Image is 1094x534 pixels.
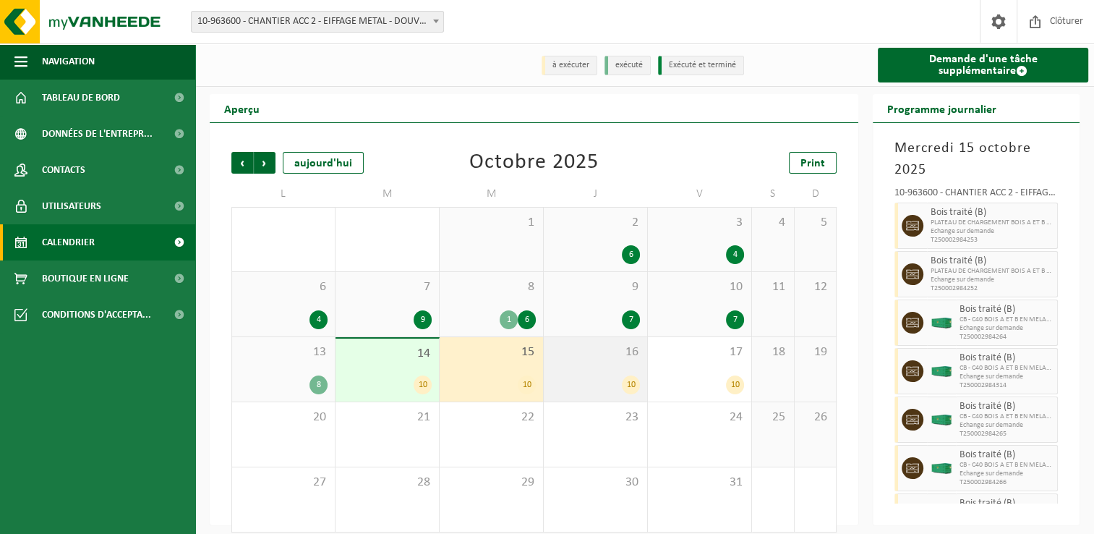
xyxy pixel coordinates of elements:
[343,475,432,491] span: 28
[655,475,744,491] span: 31
[239,475,328,491] span: 27
[655,344,744,360] span: 17
[42,260,129,297] span: Boutique en ligne
[960,461,1054,470] span: CB - C40 BOIS A ET B EN MELANGE RED2-2025-URWR002
[447,344,536,360] span: 15
[551,410,640,425] span: 23
[800,158,825,169] span: Print
[960,373,1054,381] span: Echange sur demande
[931,366,952,377] img: HK-XC-40-GN-00
[42,297,151,333] span: Conditions d'accepta...
[551,344,640,360] span: 16
[447,410,536,425] span: 22
[551,215,640,231] span: 2
[500,310,518,329] div: 1
[802,215,829,231] span: 5
[759,215,787,231] span: 4
[231,181,336,207] td: L
[931,284,1054,293] span: T250002984252
[42,80,120,116] span: Tableau de bord
[802,410,829,425] span: 26
[726,310,744,329] div: 7
[309,376,328,394] div: 8
[802,279,829,295] span: 12
[622,310,640,329] div: 7
[658,56,744,75] li: Exécuté et terminé
[622,376,640,394] div: 10
[931,227,1054,236] span: Echange sur demande
[789,152,837,174] a: Print
[655,279,744,295] span: 10
[931,236,1054,245] span: T250002984253
[551,279,640,295] span: 9
[210,94,274,122] h2: Aperçu
[931,219,1054,227] span: PLATEAU DE CHARGEMENT BOIS A ET B EN MELG. RED2-2025-URWR002
[960,421,1054,430] span: Echange sur demande
[42,116,153,152] span: Données de l'entrepr...
[655,215,744,231] span: 3
[336,181,440,207] td: M
[878,48,1088,82] a: Demande d'une tâche supplémentaire
[414,310,432,329] div: 9
[960,352,1054,364] span: Bois traité (B)
[894,188,1058,203] div: 10-963600 - CHANTIER ACC 2 - EIFFAGE METAL - DOUVRIN
[551,475,640,491] span: 30
[447,475,536,491] span: 29
[960,324,1054,333] span: Echange sur demande
[931,318,952,329] img: HK-XC-40-GN-00
[726,376,744,394] div: 10
[440,181,544,207] td: M
[192,12,443,32] span: 10-963600 - CHANTIER ACC 2 - EIFFAGE METAL - DOUVRIN
[960,449,1054,461] span: Bois traité (B)
[254,152,275,174] span: Suivant
[42,43,95,80] span: Navigation
[42,224,95,260] span: Calendrier
[960,478,1054,487] span: T250002984266
[191,11,444,33] span: 10-963600 - CHANTIER ACC 2 - EIFFAGE METAL - DOUVRIN
[752,181,795,207] td: S
[931,276,1054,284] span: Echange sur demande
[447,215,536,231] span: 1
[802,344,829,360] span: 19
[931,267,1054,276] span: PLATEAU DE CHARGEMENT BOIS A ET B EN MELG. RED2-2025-URWR002
[795,181,837,207] td: D
[960,304,1054,315] span: Bois traité (B)
[960,364,1054,373] span: CB - C40 BOIS A ET B EN MELANGE RED2-2025-URWR002
[873,94,1011,122] h2: Programme journalier
[960,315,1054,324] span: CB - C40 BOIS A ET B EN MELANGE RED2-2025-URWR002
[231,152,253,174] span: Précédent
[655,410,744,425] span: 24
[759,410,787,425] span: 25
[960,412,1054,421] span: CB - C40 BOIS A ET B EN MELANGE RED2-2025-URWR002
[283,152,364,174] div: aujourd'hui
[931,415,952,425] img: HK-XC-40-GN-00
[622,245,640,264] div: 6
[309,310,328,329] div: 4
[414,376,432,394] div: 10
[469,152,599,174] div: Octobre 2025
[544,181,648,207] td: J
[960,498,1054,509] span: Bois traité (B)
[726,245,744,264] div: 4
[960,401,1054,412] span: Bois traité (B)
[759,344,787,360] span: 18
[894,137,1058,181] h3: Mercredi 15 octobre 2025
[42,152,85,188] span: Contacts
[542,56,597,75] li: à exécuter
[42,188,101,224] span: Utilisateurs
[518,376,536,394] div: 10
[343,279,432,295] span: 7
[960,470,1054,478] span: Echange sur demande
[960,381,1054,390] span: T250002984314
[343,410,432,425] span: 21
[648,181,752,207] td: V
[931,255,1054,267] span: Bois traité (B)
[960,430,1054,438] span: T250002984265
[931,207,1054,219] span: Bois traité (B)
[759,279,787,295] span: 11
[518,310,536,329] div: 6
[239,279,328,295] span: 6
[960,333,1054,342] span: T250002984264
[239,410,328,425] span: 20
[447,279,536,295] span: 8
